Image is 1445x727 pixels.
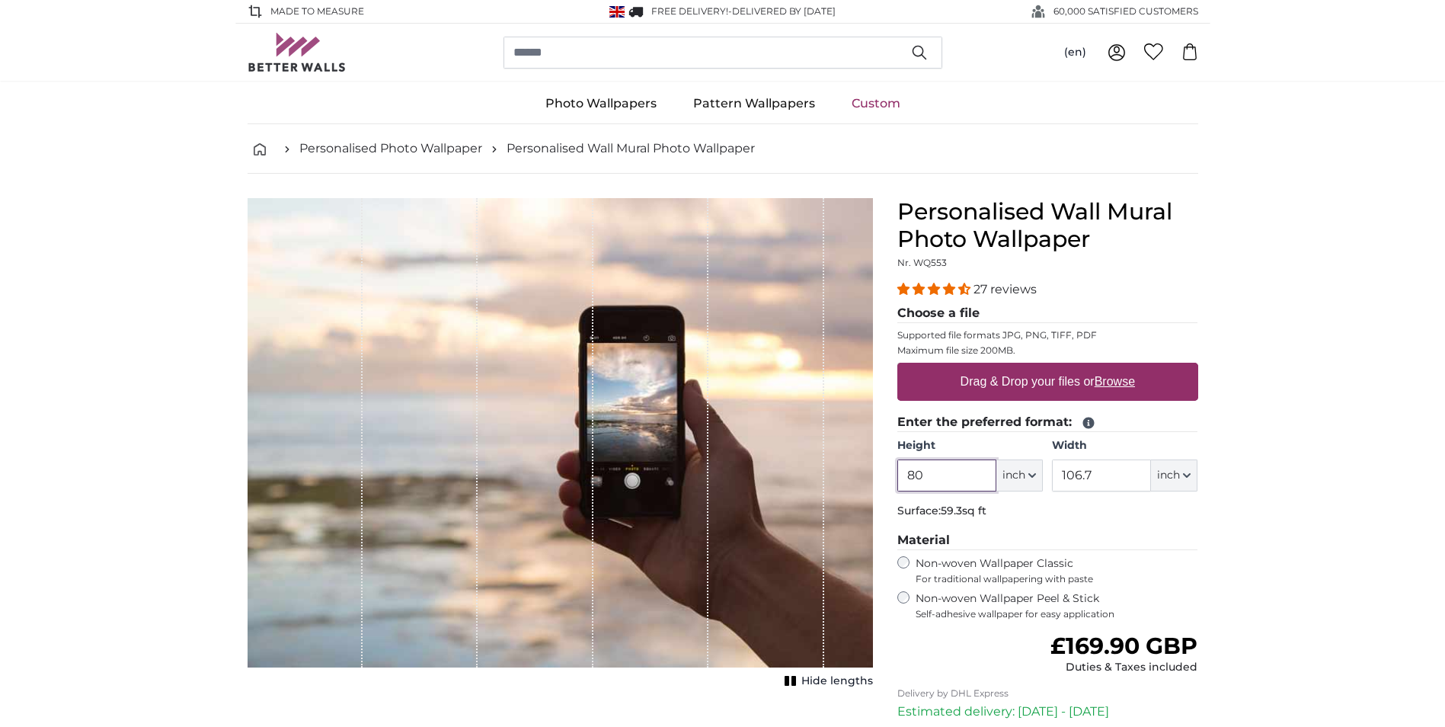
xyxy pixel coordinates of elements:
[897,282,973,296] span: 4.41 stars
[609,6,625,18] img: United Kingdom
[732,5,836,17] span: Delivered by [DATE]
[897,304,1198,323] legend: Choose a file
[916,608,1198,620] span: Self-adhesive wallpaper for easy application
[897,257,947,268] span: Nr. WQ553
[1052,39,1098,66] button: (en)
[897,531,1198,550] legend: Material
[897,504,1198,519] p: Surface:
[996,460,1043,492] button: inch
[973,282,1037,296] span: 27 reviews
[651,5,728,17] span: FREE delivery!
[1151,460,1197,492] button: inch
[248,33,347,72] img: Betterwalls
[1095,375,1135,388] u: Browse
[897,329,1198,341] p: Supported file formats JPG, PNG, TIFF, PDF
[728,5,836,17] span: -
[833,84,919,123] a: Custom
[507,139,755,158] a: Personalised Wall Mural Photo Wallpaper
[248,198,873,692] div: 1 of 1
[1002,468,1025,483] span: inch
[1050,632,1197,660] span: £169.90 GBP
[1053,5,1198,18] span: 60,000 SATISFIED CUSTOMERS
[780,671,873,692] button: Hide lengths
[270,5,364,18] span: Made to Measure
[1157,468,1180,483] span: inch
[897,198,1198,253] h1: Personalised Wall Mural Photo Wallpaper
[916,591,1198,620] label: Non-woven Wallpaper Peel & Stick
[299,139,482,158] a: Personalised Photo Wallpaper
[897,703,1198,721] p: Estimated delivery: [DATE] - [DATE]
[941,504,986,517] span: 59.3sq ft
[527,84,675,123] a: Photo Wallpapers
[916,556,1198,585] label: Non-woven Wallpaper Classic
[897,344,1198,357] p: Maximum file size 200MB.
[801,674,873,689] span: Hide lengths
[897,438,1043,453] label: Height
[248,124,1198,174] nav: breadcrumbs
[1052,438,1197,453] label: Width
[954,367,1140,397] label: Drag & Drop your files or
[675,84,833,123] a: Pattern Wallpapers
[916,573,1198,585] span: For traditional wallpapering with paste
[1050,660,1197,675] div: Duties & Taxes included
[897,687,1198,700] p: Delivery by DHL Express
[897,413,1198,432] legend: Enter the preferred format:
